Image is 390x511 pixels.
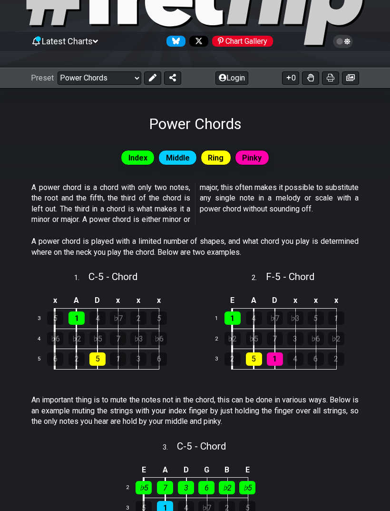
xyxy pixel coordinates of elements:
[166,151,190,165] span: Middle
[89,311,106,325] div: 4
[266,271,314,282] span: F - 5 - Chord
[47,332,63,345] div: ♭6
[89,332,106,345] div: ♭5
[108,293,128,309] td: x
[222,293,244,309] td: E
[32,349,55,370] td: 5
[185,36,208,47] a: Follow #fretflip at X
[155,462,176,478] td: A
[267,332,283,345] div: 7
[246,332,262,345] div: ♭5
[224,352,241,366] div: 2
[224,332,241,345] div: ♭2
[163,442,177,453] span: 3 .
[31,73,54,82] span: Preset
[136,481,152,494] div: ♭5
[308,311,324,325] div: 5
[47,352,63,366] div: 6
[68,311,85,325] div: 1
[287,332,303,345] div: 3
[217,462,237,478] td: B
[224,311,241,325] div: 1
[328,311,344,325] div: 1
[239,481,255,494] div: ♭5
[338,37,349,46] span: Toggle light / dark theme
[208,36,273,47] a: #fretflip at Pinterest
[130,332,146,345] div: ♭3
[178,481,194,494] div: 3
[302,71,319,85] button: Toggle Dexterity for all fretkits
[209,329,232,349] td: 2
[110,311,126,325] div: ♭7
[285,293,305,309] td: x
[68,352,85,366] div: 2
[58,71,141,85] select: Preset
[32,309,55,329] td: 3
[130,352,146,366] div: 3
[177,441,226,452] span: C - 5 - Chord
[252,273,266,283] span: 2 .
[215,71,248,85] button: Login
[31,236,359,258] p: A power chord is played with a limited number of shapes, and what chord you play is determined wh...
[151,332,167,345] div: ♭6
[32,329,55,349] td: 4
[149,293,169,309] td: x
[130,311,146,325] div: 2
[42,36,93,46] span: Latest Charts
[144,71,161,85] button: Edit Preset
[44,293,66,309] td: x
[133,462,155,478] td: E
[151,352,167,366] div: 6
[88,271,137,282] span: C - 5 - Chord
[212,36,273,47] div: Chart Gallery
[342,71,359,85] button: Create image
[267,352,283,366] div: 1
[219,481,235,494] div: ♭2
[308,332,324,345] div: ♭6
[246,352,262,366] div: 5
[31,395,359,427] p: An important thing is to mute the notes not in the chord, this can be done in various ways. Below...
[128,151,147,165] span: Index
[66,293,88,309] td: A
[198,481,214,494] div: 6
[157,481,173,494] div: 7
[326,293,346,309] td: x
[151,311,167,325] div: 5
[175,462,196,478] td: D
[121,478,144,498] td: 2
[246,311,262,325] div: 4
[282,71,299,85] button: 0
[208,151,224,165] span: Ring
[287,311,303,325] div: ♭3
[242,151,262,165] span: Pinky
[74,273,88,283] span: 1 .
[110,352,126,366] div: 1
[89,352,106,366] div: 5
[128,293,149,309] td: x
[267,311,283,325] div: ♭7
[110,332,126,345] div: 7
[68,332,85,345] div: ♭2
[209,349,232,370] td: 3
[264,293,285,309] td: D
[328,352,344,366] div: 2
[31,182,359,225] p: A power chord is a chord with only two notes, the root and the fifth, the third of the chord is l...
[149,115,242,133] h1: Power Chords
[237,462,258,478] td: E
[209,309,232,329] td: 1
[196,462,217,478] td: G
[305,293,326,309] td: x
[328,332,344,345] div: ♭2
[47,311,63,325] div: 5
[87,293,108,309] td: D
[308,352,324,366] div: 6
[287,352,303,366] div: 4
[164,71,181,85] button: Share Preset
[322,71,339,85] button: Print
[163,36,185,47] a: Follow #fretflip at Bluesky
[243,293,264,309] td: A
